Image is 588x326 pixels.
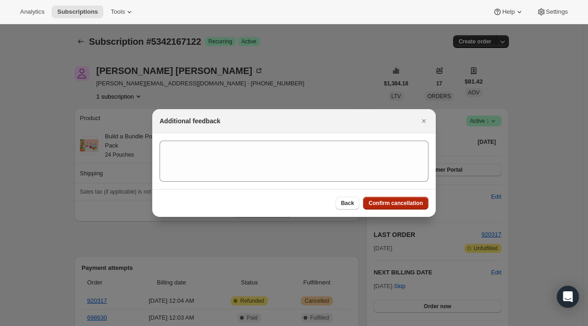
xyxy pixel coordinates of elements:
span: Help [502,8,514,16]
button: Close [417,115,430,127]
div: Open Intercom Messenger [557,286,579,308]
span: Subscriptions [57,8,98,16]
button: Tools [105,5,139,18]
h2: Additional feedback [160,116,220,126]
span: Confirm cancellation [369,200,423,207]
button: Settings [531,5,573,18]
span: Analytics [20,8,44,16]
button: Back [336,197,360,210]
button: Help [487,5,529,18]
span: Settings [546,8,568,16]
button: Confirm cancellation [363,197,428,210]
span: Tools [111,8,125,16]
button: Analytics [15,5,50,18]
button: Subscriptions [52,5,103,18]
span: Back [341,200,354,207]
